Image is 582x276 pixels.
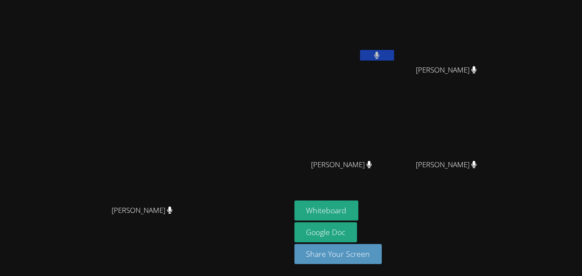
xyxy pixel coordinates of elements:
[294,200,359,221] button: Whiteboard
[294,222,357,242] a: Google Doc
[416,64,477,76] span: [PERSON_NAME]
[112,204,173,217] span: [PERSON_NAME]
[416,159,477,171] span: [PERSON_NAME]
[294,244,382,264] button: Share Your Screen
[311,159,372,171] span: [PERSON_NAME]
